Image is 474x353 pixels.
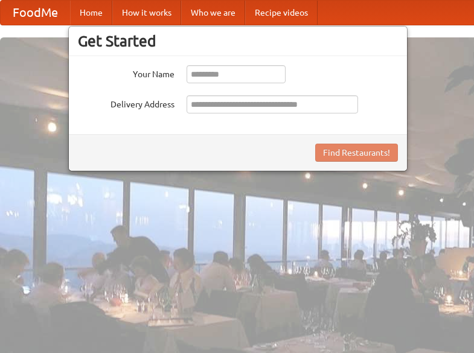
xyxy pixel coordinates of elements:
[112,1,181,25] a: How it works
[78,32,398,50] h3: Get Started
[78,65,175,80] label: Your Name
[181,1,245,25] a: Who we are
[245,1,318,25] a: Recipe videos
[1,1,70,25] a: FoodMe
[78,95,175,110] label: Delivery Address
[70,1,112,25] a: Home
[315,144,398,162] button: Find Restaurants!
